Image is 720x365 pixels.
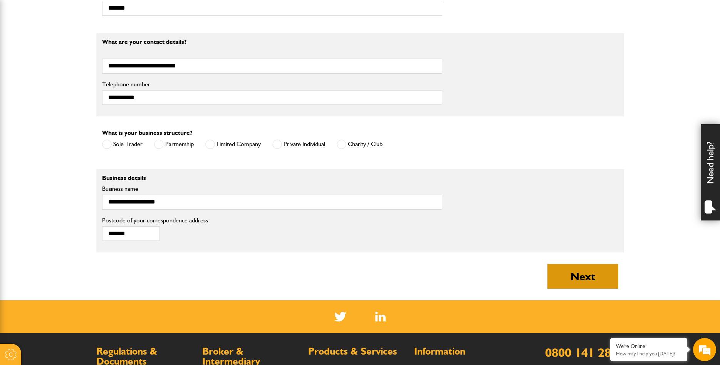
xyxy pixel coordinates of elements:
[334,312,346,321] img: Twitter
[701,124,720,220] div: Need help?
[375,312,386,321] img: Linked In
[414,346,512,357] h2: Information
[337,140,383,149] label: Charity / Club
[375,312,386,321] a: LinkedIn
[154,140,194,149] label: Partnership
[102,130,192,136] label: What is your business structure?
[272,140,325,149] label: Private Individual
[102,39,442,45] p: What are your contact details?
[308,346,406,357] h2: Products & Services
[102,81,442,87] label: Telephone number
[616,343,681,350] div: We're Online!
[102,140,143,149] label: Sole Trader
[545,345,624,360] a: 0800 141 2877
[102,186,442,192] label: Business name
[616,351,681,357] p: How may I help you today?
[547,264,618,289] button: Next
[102,217,220,224] label: Postcode of your correspondence address
[205,140,261,149] label: Limited Company
[102,175,442,181] p: Business details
